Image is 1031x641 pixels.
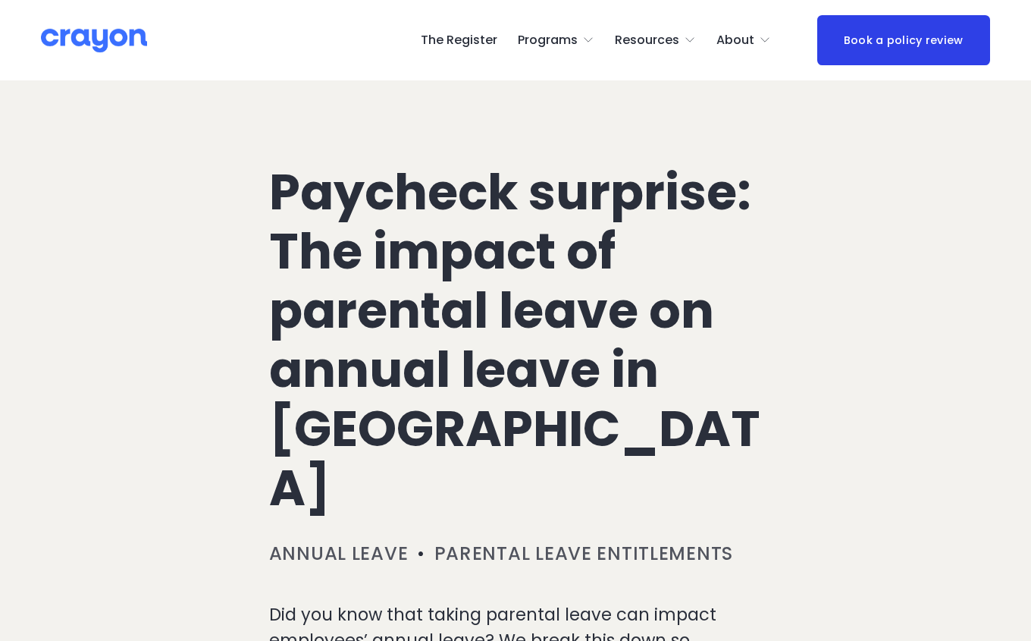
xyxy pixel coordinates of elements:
[421,28,497,52] a: The Register
[716,30,754,52] span: About
[615,28,696,52] a: folder dropdown
[269,163,763,518] h1: Paycheck surprise: The impact of parental leave on annual leave in [GEOGRAPHIC_DATA]
[518,28,594,52] a: folder dropdown
[518,30,578,52] span: Programs
[269,541,409,566] a: Annual leave
[615,30,679,52] span: Resources
[817,15,990,64] a: Book a policy review
[716,28,771,52] a: folder dropdown
[434,541,734,566] a: Parental leave entitlements
[41,27,147,54] img: Crayon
